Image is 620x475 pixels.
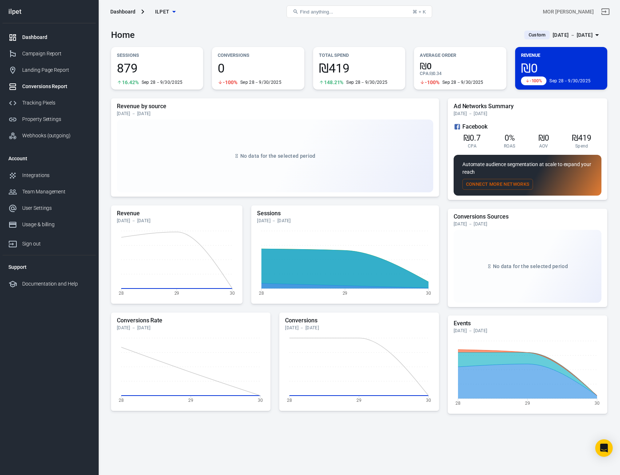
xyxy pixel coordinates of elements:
[426,290,431,295] tspan: 30
[3,127,96,144] a: Webhooks (outgoing)
[504,143,515,149] span: ROAS
[230,290,235,295] tspan: 30
[324,80,344,85] span: 148.21%
[463,133,481,142] span: ₪0.7
[285,317,433,324] h5: Conversions
[218,51,298,59] p: Conversions
[575,143,588,149] span: Spend
[117,103,433,110] h5: Revenue by source
[425,80,439,85] span: -100%
[259,290,264,295] tspan: 28
[412,9,426,15] div: ⌘ + K
[3,258,96,276] li: Support
[420,62,500,71] span: ₪0
[174,290,179,295] tspan: 29
[3,200,96,216] a: User Settings
[420,71,430,76] span: CPA :
[454,221,601,227] div: [DATE] － [DATE]
[258,397,263,403] tspan: 30
[346,79,387,85] div: Sep 28－9/30/2025
[22,115,90,123] div: Property Settings
[454,111,601,117] div: [DATE] － [DATE]
[240,153,315,159] span: No data for the selected period
[22,221,90,228] div: Usage & billing
[257,218,433,224] div: [DATE] － [DATE]
[285,325,433,331] div: [DATE] － [DATE]
[3,78,96,95] a: Conversions Report
[117,317,265,324] h5: Conversions Rate
[493,263,568,269] span: No data for the selected period
[3,62,96,78] a: Landing Page Report
[468,143,477,149] span: CPA
[530,79,542,83] span: -100%
[257,210,433,217] h5: Sessions
[22,66,90,74] div: Landing Page Report
[147,5,183,19] button: ilpet
[538,133,549,142] span: ₪0
[518,29,607,41] button: Custom[DATE] － [DATE]
[287,397,292,403] tspan: 28
[454,320,601,327] h5: Events
[122,80,139,85] span: 16.42%
[22,204,90,212] div: User Settings
[454,328,601,334] div: [DATE] － [DATE]
[117,62,197,74] span: 879
[595,401,600,406] tspan: 30
[549,78,591,84] div: Sep 28－9/30/2025
[3,46,96,62] a: Campaign Report
[155,7,170,16] span: ilpet
[142,79,183,85] div: Sep 28－9/30/2025
[426,397,431,403] tspan: 30
[462,161,593,176] p: Automate audience segmentation at scale to expand your reach
[22,172,90,179] div: Integrations
[356,397,362,403] tspan: 29
[3,167,96,184] a: Integrations
[240,79,281,85] div: Sep 28－9/30/2025
[3,216,96,233] a: Usage & billing
[22,188,90,196] div: Team Management
[572,133,591,142] span: ₪419
[319,62,399,74] span: ₪419
[117,210,237,217] h5: Revenue
[539,143,548,149] span: AOV
[223,80,237,85] span: -100%
[521,51,601,59] p: Revenue
[22,50,90,58] div: Campaign Report
[442,79,483,85] div: Sep 28－9/30/2025
[22,240,90,248] div: Sign out
[117,111,433,117] div: [DATE] － [DATE]
[319,51,399,59] p: Total Spend
[454,122,601,131] div: Facebook
[110,8,135,15] div: Dashboard
[3,111,96,127] a: Property Settings
[526,31,548,39] span: Custom
[111,30,135,40] h3: Home
[597,3,614,20] a: Sign out
[505,133,515,142] span: 0%
[521,62,601,74] span: ₪0
[454,122,461,131] svg: Facebook Ads
[455,401,461,406] tspan: 28
[287,5,432,18] button: Find anything...⌘ + K
[22,99,90,107] div: Tracking Pixels
[3,233,96,252] a: Sign out
[3,8,96,15] div: ilpet
[218,62,298,74] span: 0
[3,29,96,46] a: Dashboard
[22,280,90,288] div: Documentation and Help
[188,397,193,403] tspan: 29
[462,179,533,190] button: Connect More Networks
[3,184,96,200] a: Team Management
[525,401,530,406] tspan: 29
[117,51,197,59] p: Sessions
[3,150,96,167] li: Account
[543,8,594,16] div: Account id: MBZuPSxE
[454,103,601,110] h5: Ad Networks Summary
[595,439,613,457] div: Open Intercom Messenger
[3,95,96,111] a: Tracking Pixels
[300,9,333,15] span: Find anything...
[119,290,124,295] tspan: 28
[553,31,593,40] div: [DATE] － [DATE]
[22,132,90,140] div: Webhooks (outgoing)
[420,51,500,59] p: Average Order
